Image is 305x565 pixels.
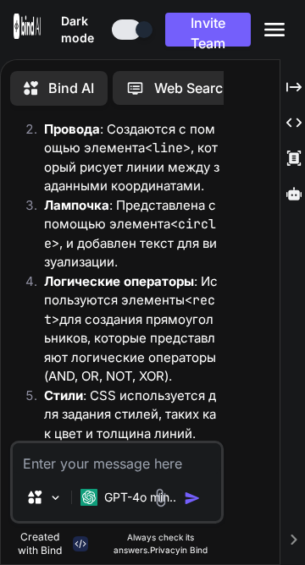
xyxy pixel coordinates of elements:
[104,489,176,506] p: GPT-4o min..
[44,387,83,403] strong: Стили
[48,78,94,98] p: Bind AI
[151,488,170,507] img: attachment
[61,13,105,47] span: Dark mode
[165,13,251,47] button: Invite Team
[48,491,63,505] img: Pick Models
[44,216,216,252] code: <circle>
[44,273,194,289] strong: Логические операторы
[80,489,97,506] img: GPT-4o mini
[145,140,191,156] code: <line>
[30,196,219,272] li: : Представлена с помощью элемента , и добавлен текст для визуализации.
[44,292,215,328] code: <rect>
[30,387,219,444] li: : CSS используется для задания стилей, таких как цвет и толщина линий.
[44,121,100,137] strong: Провода
[73,536,88,551] img: bind-logo
[184,490,201,507] img: icon
[30,272,219,387] li: : Используются элементы для создания прямоугольников, которые представляют логические операторы (...
[150,545,180,555] span: Privacy
[98,531,224,557] p: Always check its answers. in Bind
[10,530,69,557] p: Created with Bind
[30,120,219,196] li: : Создаются с помощью элемента , который рисует линии между заданными координатами.
[14,14,41,39] img: Bind AI
[154,78,231,98] p: Web Search
[44,197,109,213] strong: Лампочка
